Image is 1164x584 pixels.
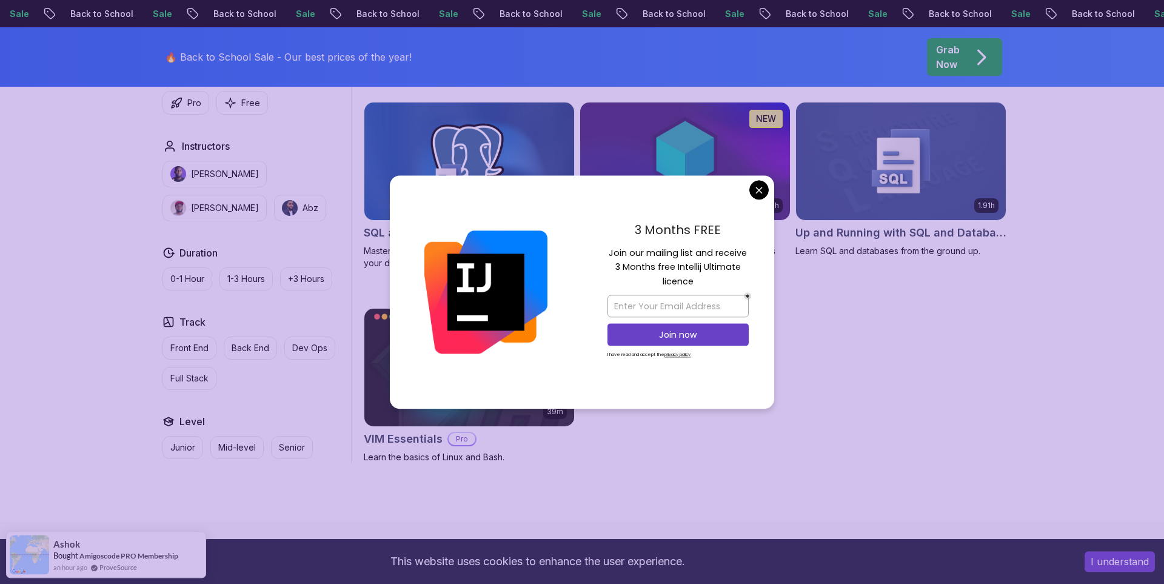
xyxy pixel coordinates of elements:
[162,195,267,221] button: instructor img[PERSON_NAME]
[795,224,1006,241] h2: Up and Running with SQL and Databases
[170,166,186,182] img: instructor img
[162,337,216,360] button: Front End
[170,372,209,384] p: Full Stack
[978,201,995,210] p: 1.91h
[364,245,575,269] p: Master SQL and database fundamentals to enhance your data querying and management skills.
[795,102,1006,257] a: Up and Running with SQL and Databases card1.91hUp and Running with SQL and DatabasesLearn SQL and...
[162,161,267,187] button: instructor img[PERSON_NAME]
[179,315,206,329] h2: Track
[279,441,305,454] p: Senior
[9,548,1066,575] div: This website uses cookies to enhance the user experience.
[287,8,370,20] p: Back to School
[942,8,981,20] p: Sale
[449,433,475,445] p: Pro
[717,8,799,20] p: Back to School
[182,139,230,153] h2: Instructors
[292,342,327,354] p: Dev Ops
[799,8,838,20] p: Sale
[936,42,960,72] p: Grab Now
[364,308,575,463] a: VIM Essentials card39mVIM EssentialsProLearn the basics of Linux and Bash.
[219,267,273,290] button: 1-3 Hours
[1003,8,1085,20] p: Back to School
[191,202,259,214] p: [PERSON_NAME]
[99,562,137,572] a: ProveSource
[53,562,87,572] span: an hour ago
[364,309,574,426] img: VIM Essentials card
[574,8,656,20] p: Back to School
[162,367,216,390] button: Full Stack
[53,539,80,549] span: Ashok
[162,436,203,459] button: Junior
[547,407,563,417] p: 39m
[227,273,265,285] p: 1-3 Hours
[860,8,942,20] p: Back to School
[274,195,326,221] button: instructor imgAbz
[53,551,78,560] span: Bought
[513,8,552,20] p: Sale
[191,168,259,180] p: [PERSON_NAME]
[364,431,443,448] h2: VIM Essentials
[430,8,513,20] p: Back to School
[1085,551,1155,572] button: Accept cookies
[216,91,268,115] button: Free
[364,102,575,269] a: SQL and Databases Fundamentals card3.39hSQL and Databases FundamentalsProMaster SQL and database ...
[796,102,1006,220] img: Up and Running with SQL and Databases card
[1,8,84,20] p: Back to School
[232,342,269,354] p: Back End
[170,273,204,285] p: 0-1 Hour
[370,8,409,20] p: Sale
[162,267,212,290] button: 0-1 Hour
[10,535,49,574] img: provesource social proof notification image
[165,50,412,64] p: 🔥 Back to School Sale - Our best prices of the year!
[170,200,186,216] img: instructor img
[364,224,541,241] h2: SQL and Databases Fundamentals
[170,342,209,354] p: Front End
[656,8,695,20] p: Sale
[227,8,266,20] p: Sale
[210,436,264,459] button: Mid-level
[224,337,277,360] button: Back End
[162,91,209,115] button: Pro
[303,202,318,214] p: Abz
[218,441,256,454] p: Mid-level
[580,102,790,220] img: Testcontainers with Java card
[170,441,195,454] p: Junior
[1085,8,1124,20] p: Sale
[284,337,335,360] button: Dev Ops
[795,245,1006,257] p: Learn SQL and databases from the ground up.
[756,113,776,125] p: NEW
[364,102,574,220] img: SQL and Databases Fundamentals card
[179,414,205,429] h2: Level
[179,246,218,260] h2: Duration
[271,436,313,459] button: Senior
[364,451,575,463] p: Learn the basics of Linux and Bash.
[282,200,298,216] img: instructor img
[241,97,260,109] p: Free
[280,267,332,290] button: +3 Hours
[84,8,122,20] p: Sale
[79,551,178,560] a: Amigoscode PRO Membership
[187,97,201,109] p: Pro
[580,102,791,294] a: Testcontainers with Java card1.28hNEWTestcontainers with JavaProLearn how to test Java DAOs with ...
[144,8,227,20] p: Back to School
[288,273,324,285] p: +3 Hours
